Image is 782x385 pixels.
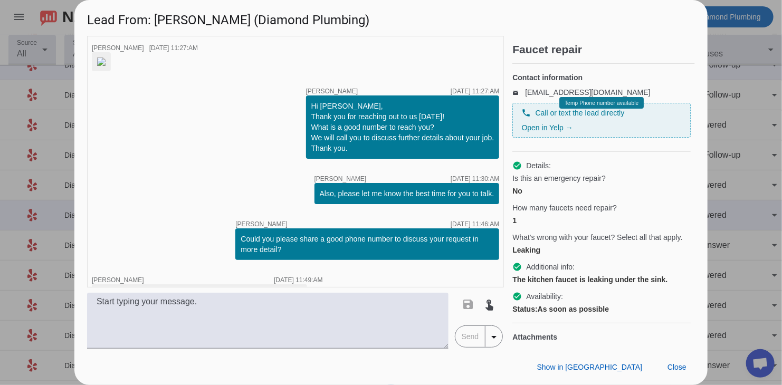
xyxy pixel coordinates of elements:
[521,123,573,132] a: Open in Yelp →
[92,276,144,284] span: [PERSON_NAME]
[512,161,522,170] mat-icon: check_circle
[235,221,288,227] span: [PERSON_NAME]
[311,101,494,153] div: Hi [PERSON_NAME], Thank you for reaching out to us [DATE]! What is a good number to reach you? We...
[512,332,691,342] h4: Attachments
[512,44,695,55] h2: Faucet repair
[512,348,525,356] mat-icon: image
[512,262,522,272] mat-icon: check_circle
[526,160,551,171] span: Details:
[512,215,691,226] div: 1
[92,44,144,52] span: [PERSON_NAME]
[525,88,650,97] a: [EMAIL_ADDRESS][DOMAIN_NAME]
[529,358,651,377] button: Show in [GEOGRAPHIC_DATA]
[512,173,606,184] span: Is this an emergency repair?
[512,304,691,314] div: As soon as possible
[659,358,695,377] button: Close
[314,176,367,182] span: [PERSON_NAME]
[512,90,525,95] mat-icon: email
[521,108,531,118] mat-icon: phone
[565,100,638,106] span: Temp Phone number available
[512,232,682,243] span: What's wrong with your faucet? Select all that apply.
[306,88,358,94] span: [PERSON_NAME]
[483,298,496,311] mat-icon: touch_app
[512,245,691,255] div: Leaking
[451,221,499,227] div: [DATE] 11:46:AM
[526,291,563,302] span: Availability:
[241,234,494,255] div: Could you please share a good phone number to discuss your request in more detail?​
[526,262,575,272] span: Additional info:
[451,88,499,94] div: [DATE] 11:27:AM
[512,274,691,285] div: The kitchen faucet is leaking under the sink.
[535,108,624,118] span: Call or text the lead directly
[451,176,499,182] div: [DATE] 11:30:AM
[488,331,500,343] mat-icon: arrow_drop_down
[274,277,322,283] div: [DATE] 11:49:AM
[512,292,522,301] mat-icon: check_circle
[537,363,642,371] span: Show in [GEOGRAPHIC_DATA]
[667,363,686,371] span: Close
[512,203,617,213] span: How many faucets need repair?
[512,72,691,83] h4: Contact information
[512,186,691,196] div: No
[97,57,106,66] img: i7MD8c82cHDbstI4JAVMUA
[525,346,562,357] span: Attachment
[512,305,537,313] strong: Status:
[512,346,691,357] a: Attachment
[149,45,198,51] div: [DATE] 11:27:AM
[320,188,494,199] div: Also, please let me know the best time for you to talk.​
